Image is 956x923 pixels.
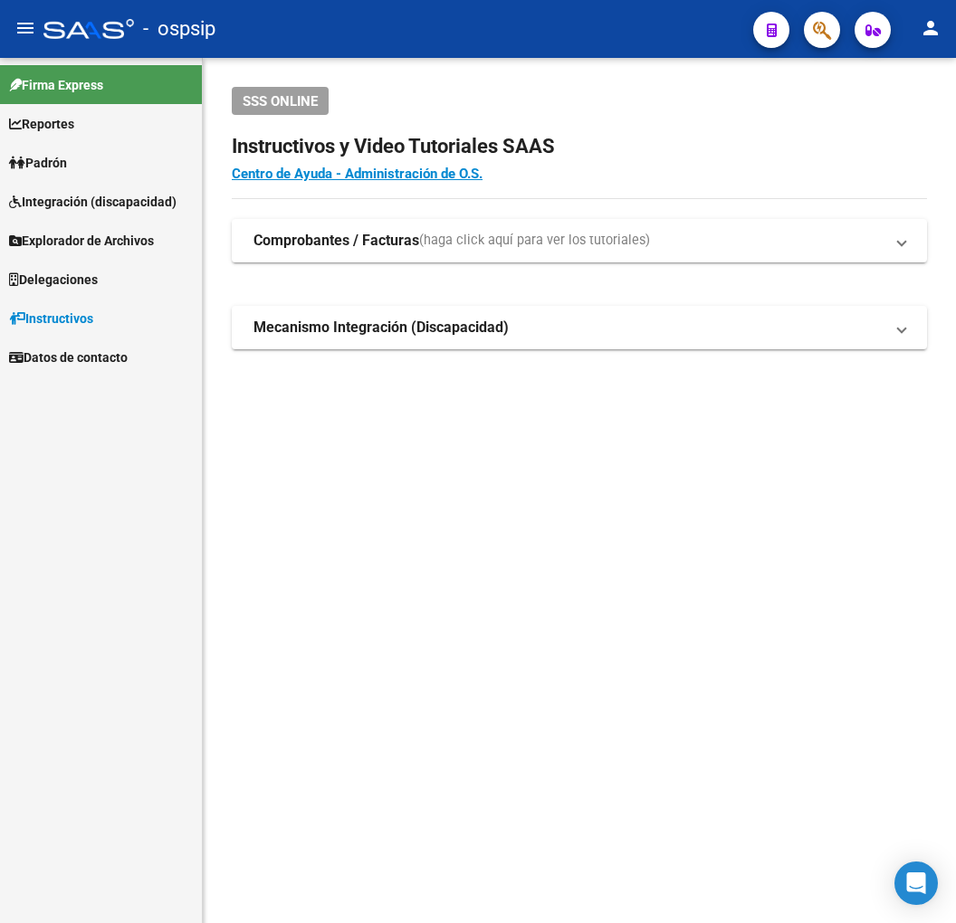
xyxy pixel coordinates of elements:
span: Integración (discapacidad) [9,192,177,212]
span: Explorador de Archivos [9,231,154,251]
span: Firma Express [9,75,103,95]
strong: Comprobantes / Facturas [253,231,419,251]
mat-expansion-panel-header: Mecanismo Integración (Discapacidad) [232,306,927,349]
button: SSS ONLINE [232,87,329,115]
span: Datos de contacto [9,347,128,367]
span: Reportes [9,114,74,134]
span: Padrón [9,153,67,173]
mat-icon: person [920,17,942,39]
span: Delegaciones [9,270,98,290]
a: Centro de Ayuda - Administración de O.S. [232,166,483,182]
mat-expansion-panel-header: Comprobantes / Facturas(haga click aquí para ver los tutoriales) [232,219,927,262]
h2: Instructivos y Video Tutoriales SAAS [232,129,927,164]
span: (haga click aquí para ver los tutoriales) [419,231,650,251]
span: SSS ONLINE [243,93,318,109]
span: Instructivos [9,309,93,328]
strong: Mecanismo Integración (Discapacidad) [253,318,509,338]
span: - ospsip [143,9,215,49]
mat-icon: menu [14,17,36,39]
div: Open Intercom Messenger [894,861,938,905]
